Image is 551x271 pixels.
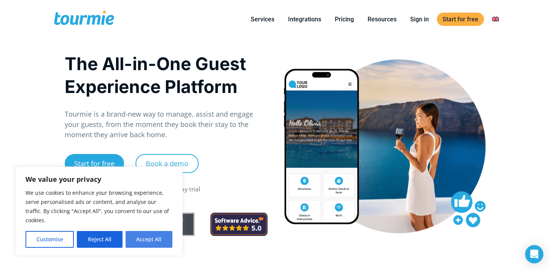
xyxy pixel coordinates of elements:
p: We use cookies to enhance your browsing experience, serve personalised ads or content, and analys... [25,188,172,225]
h1: The All-in-One Guest Experience Platform [65,52,268,98]
a: Sign in [404,14,435,24]
a: Pricing [329,14,360,24]
p: Tourmie is a brand-new way to manage, assist and engage your guests, from the moment they book th... [65,109,268,140]
button: Customise [25,231,74,248]
a: Services [245,14,280,24]
button: Reject All [77,231,122,248]
p: We value your privacy [25,175,172,184]
a: Integrations [282,14,327,24]
div: Open Intercom Messenger [525,245,543,263]
button: Accept All [126,231,172,248]
a: Resources [362,14,402,24]
a: Book a demo [135,154,199,173]
a: Switch to [486,14,505,24]
a: Start for free [65,154,124,173]
a: Start for free [437,13,484,26]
